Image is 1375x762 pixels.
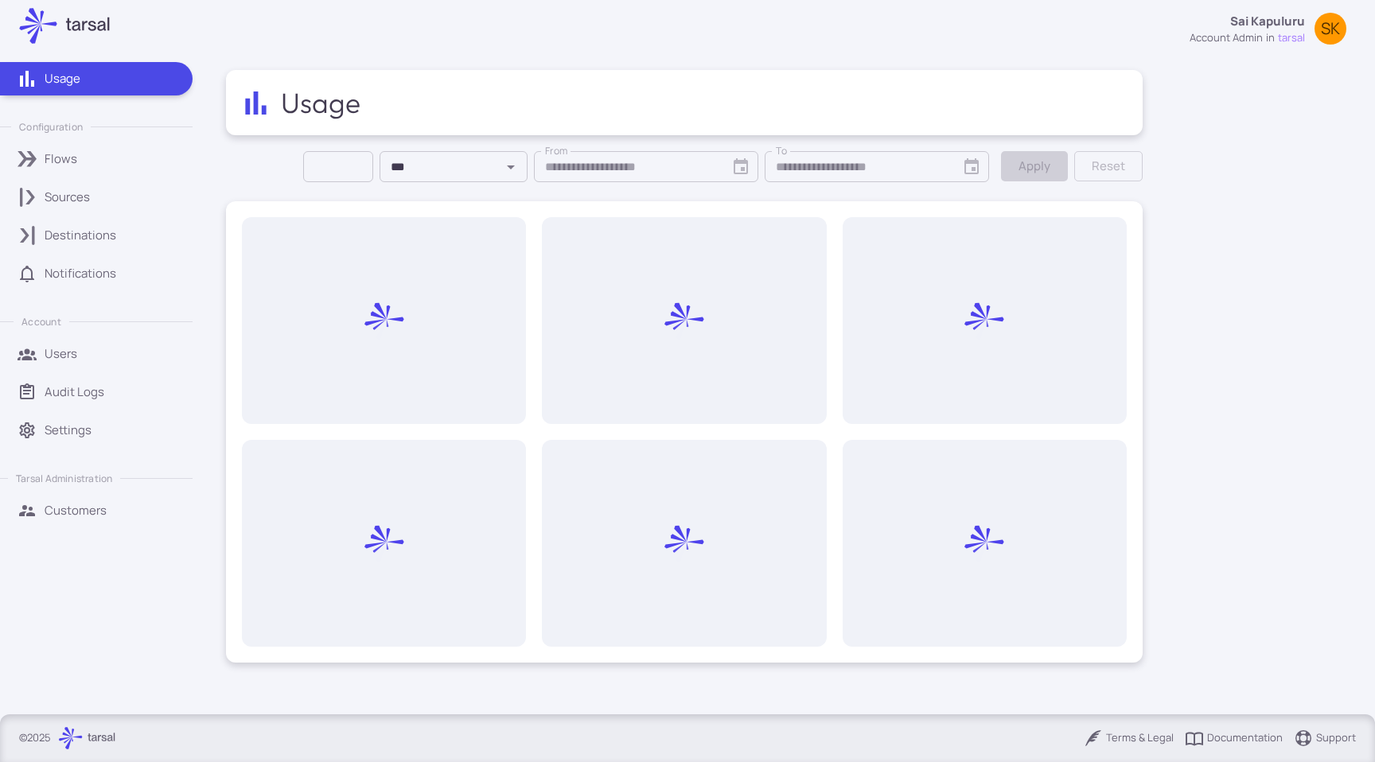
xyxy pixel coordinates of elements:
[664,301,704,341] img: Loading...
[1266,30,1275,46] span: in
[45,227,116,244] p: Destinations
[545,144,568,158] label: From
[45,345,77,363] p: Users
[281,86,364,119] h2: Usage
[364,524,404,564] img: Loading...
[45,383,104,401] p: Audit Logs
[1190,30,1263,46] div: account admin
[45,502,107,519] p: Customers
[1321,21,1340,37] span: SK
[1001,151,1068,181] button: Apply
[1185,729,1283,748] a: Documentation
[21,315,60,329] p: Account
[45,422,92,439] p: Settings
[1278,30,1305,46] span: tarsal
[1294,729,1356,748] a: Support
[19,120,83,134] p: Configuration
[964,301,1004,341] img: Loading...
[664,524,704,564] img: Loading...
[1230,13,1305,30] p: Sai Kapuluru
[45,265,116,282] p: Notifications
[1074,151,1143,181] button: Reset
[776,144,787,158] label: To
[19,730,51,746] p: © 2025
[45,70,80,87] p: Usage
[964,524,1004,564] img: Loading...
[16,472,112,485] p: Tarsal Administration
[500,156,522,178] button: Open
[45,189,90,206] p: Sources
[364,301,404,341] img: Loading...
[1084,729,1174,748] a: Terms & Legal
[1180,6,1356,52] button: Sai Kapuluruaccount adminintarsalSK
[45,150,77,168] p: Flows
